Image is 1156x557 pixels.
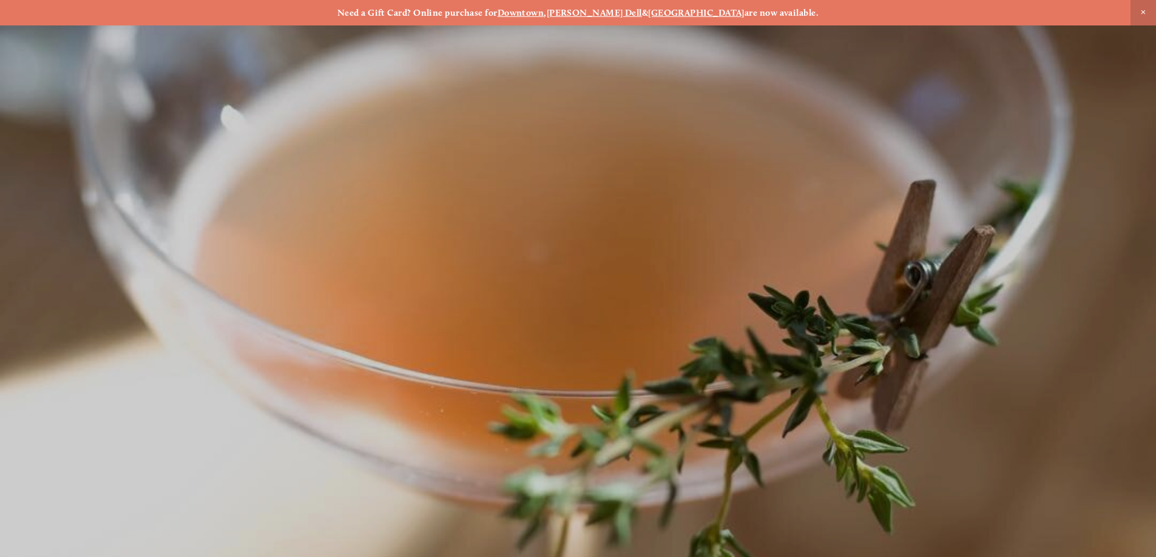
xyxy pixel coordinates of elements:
a: [GEOGRAPHIC_DATA] [648,7,745,18]
strong: Need a Gift Card? Online purchase for [337,7,498,18]
strong: , [544,7,546,18]
strong: are now available. [745,7,819,18]
a: [PERSON_NAME] Dell [547,7,642,18]
strong: & [642,7,648,18]
a: Downtown [498,7,544,18]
